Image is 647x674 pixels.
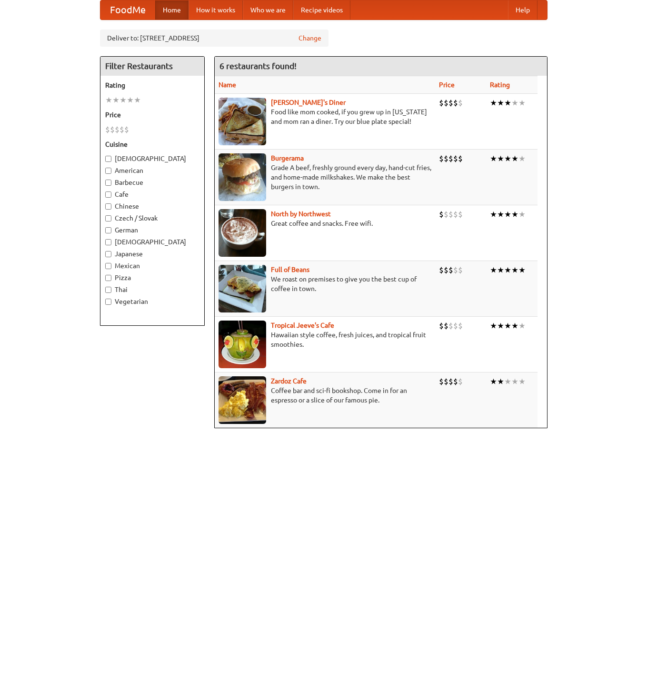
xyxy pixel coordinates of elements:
[105,140,199,149] h5: Cuisine
[511,376,518,387] li: ★
[271,377,307,385] a: Zardoz Cafe
[444,209,448,220] li: $
[448,98,453,108] li: $
[448,321,453,331] li: $
[105,251,111,257] input: Japanese
[219,265,266,312] img: beans.jpg
[105,249,199,259] label: Japanese
[293,0,350,20] a: Recipe videos
[458,153,463,164] li: $
[105,237,199,247] label: [DEMOGRAPHIC_DATA]
[504,321,511,331] li: ★
[155,0,189,20] a: Home
[497,153,504,164] li: ★
[508,0,538,20] a: Help
[105,285,199,294] label: Thai
[511,153,518,164] li: ★
[105,178,199,187] label: Barbecue
[458,376,463,387] li: $
[453,265,458,275] li: $
[453,209,458,220] li: $
[497,321,504,331] li: ★
[271,154,304,162] a: Burgerama
[497,209,504,220] li: ★
[219,107,431,126] p: Food like mom cooked, if you grew up in [US_STATE] and mom ran a diner. Try our blue plate special!
[497,376,504,387] li: ★
[134,95,141,105] li: ★
[490,209,497,220] li: ★
[219,209,266,257] img: north.jpg
[518,209,526,220] li: ★
[119,124,124,135] li: $
[458,265,463,275] li: $
[219,386,431,405] p: Coffee bar and sci-fi bookshop. Come in for an espresso or a slice of our famous pie.
[439,81,455,89] a: Price
[127,95,134,105] li: ★
[448,376,453,387] li: $
[271,322,334,329] a: Tropical Jeeve's Cafe
[115,124,119,135] li: $
[219,98,266,145] img: sallys.jpg
[518,153,526,164] li: ★
[105,213,199,223] label: Czech / Slovak
[219,321,266,368] img: jeeves.jpg
[448,153,453,164] li: $
[105,299,111,305] input: Vegetarian
[490,376,497,387] li: ★
[497,98,504,108] li: ★
[490,153,497,164] li: ★
[100,57,204,76] h4: Filter Restaurants
[219,219,431,228] p: Great coffee and snacks. Free wifi.
[490,265,497,275] li: ★
[219,376,266,424] img: zardoz.jpg
[105,287,111,293] input: Thai
[448,209,453,220] li: $
[105,190,199,199] label: Cafe
[105,263,111,269] input: Mexican
[105,261,199,271] label: Mexican
[439,153,444,164] li: $
[105,203,111,210] input: Chinese
[453,153,458,164] li: $
[448,265,453,275] li: $
[490,321,497,331] li: ★
[105,124,110,135] li: $
[458,209,463,220] li: $
[439,376,444,387] li: $
[105,225,199,235] label: German
[105,180,111,186] input: Barbecue
[105,191,111,198] input: Cafe
[439,209,444,220] li: $
[110,124,115,135] li: $
[100,30,328,47] div: Deliver to: [STREET_ADDRESS]
[219,330,431,349] p: Hawaiian style coffee, fresh juices, and tropical fruit smoothies.
[444,265,448,275] li: $
[511,321,518,331] li: ★
[444,376,448,387] li: $
[458,321,463,331] li: $
[518,321,526,331] li: ★
[105,273,199,282] label: Pizza
[453,321,458,331] li: $
[511,98,518,108] li: ★
[511,265,518,275] li: ★
[458,98,463,108] li: $
[444,321,448,331] li: $
[105,227,111,233] input: German
[219,274,431,293] p: We roast on premises to give you the best cup of coffee in town.
[219,61,297,70] ng-pluralize: 6 restaurants found!
[112,95,119,105] li: ★
[105,297,199,306] label: Vegetarian
[189,0,243,20] a: How it works
[219,163,431,191] p: Grade A beef, freshly ground every day, hand-cut fries, and home-made milkshakes. We make the bes...
[444,98,448,108] li: $
[105,110,199,120] h5: Price
[504,376,511,387] li: ★
[105,166,199,175] label: American
[511,209,518,220] li: ★
[105,239,111,245] input: [DEMOGRAPHIC_DATA]
[490,98,497,108] li: ★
